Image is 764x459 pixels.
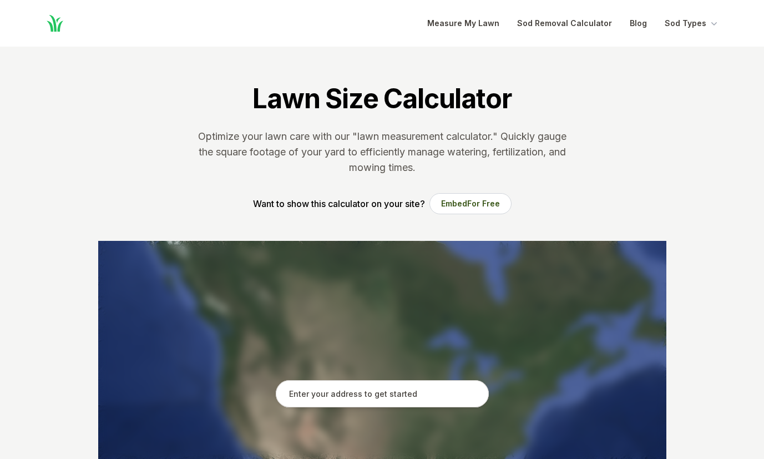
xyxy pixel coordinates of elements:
[665,17,720,30] button: Sod Types
[196,129,569,175] p: Optimize your lawn care with our "lawn measurement calculator." Quickly gauge the square footage ...
[429,193,512,214] button: EmbedFor Free
[517,17,612,30] a: Sod Removal Calculator
[630,17,647,30] a: Blog
[252,82,511,115] h1: Lawn Size Calculator
[467,199,500,208] span: For Free
[276,380,489,408] input: Enter your address to get started
[427,17,499,30] a: Measure My Lawn
[253,197,425,210] p: Want to show this calculator on your site?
